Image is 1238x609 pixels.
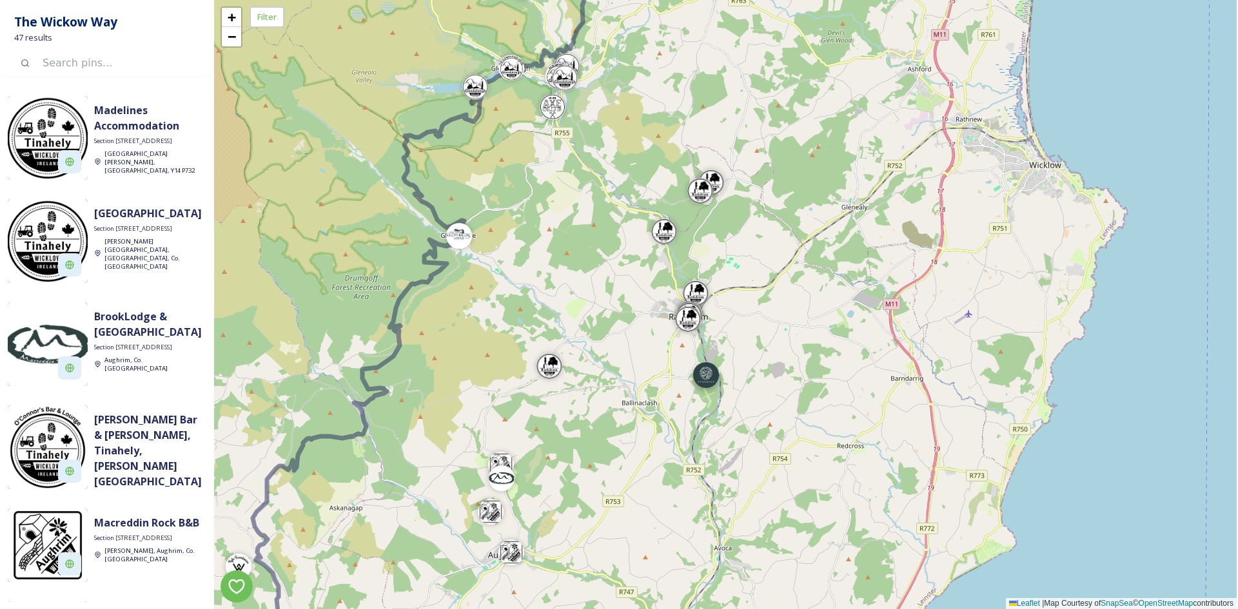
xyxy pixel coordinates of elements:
img: WCT%20STamps%20%5B2021%5D%20v32B%20%28Jan%202021%20FINAL-%20OUTLINED%29-09.jpg [8,96,88,180]
span: Aughrim, Co. [GEOGRAPHIC_DATA] [104,356,168,372]
a: [PERSON_NAME], Aughrim, Co. [GEOGRAPHIC_DATA] [104,546,201,563]
span: | [1042,599,1044,608]
span: Section [STREET_ADDRESS] [94,534,172,543]
strong: [PERSON_NAME] Bar & [PERSON_NAME], Tinahely, [PERSON_NAME][GEOGRAPHIC_DATA] [94,412,202,488]
a: Zoom out [222,27,241,46]
img: WCT%20STamps%20%5B2021%5D%20v32B%20%28Jan%202021%20FINAL-%20OUTLINED%29-06.jpg [8,508,88,582]
a: [PERSON_NAME][GEOGRAPHIC_DATA], [GEOGRAPHIC_DATA], Co. [GEOGRAPHIC_DATA] [104,237,201,269]
strong: [GEOGRAPHIC_DATA] [94,206,202,220]
img: Macreddin-4x4cm-300x300.jpg [8,302,88,386]
span: + [228,9,236,25]
input: Search pins... [36,49,201,77]
a: OpenStreetMap [1139,599,1194,608]
span: [GEOGRAPHIC_DATA][PERSON_NAME], [GEOGRAPHIC_DATA], Y14 P732 [104,150,195,175]
strong: Madelines Accommodation [94,103,179,133]
a: Zoom in [222,8,241,27]
div: Map Courtesy of © contributors [1006,598,1237,609]
span: [PERSON_NAME], Aughrim, Co. [GEOGRAPHIC_DATA] [104,546,195,563]
div: Filter [250,6,284,28]
span: [PERSON_NAME][GEOGRAPHIC_DATA], [GEOGRAPHIC_DATA], Co. [GEOGRAPHIC_DATA] [104,237,180,270]
strong: BrookLodge & [GEOGRAPHIC_DATA] [94,309,202,339]
span: Section [STREET_ADDRESS] [94,137,172,146]
a: Leaflet [1009,599,1040,608]
strong: The Wickow Way [14,13,117,30]
a: [GEOGRAPHIC_DATA][PERSON_NAME], [GEOGRAPHIC_DATA], Y14 P732 [104,149,201,173]
strong: Macreddin Rock B&B [94,516,199,530]
a: SnapSea [1101,599,1132,608]
span: Section [STREET_ADDRESS] [94,343,172,352]
span: − [228,28,236,44]
span: 47 results [14,32,52,44]
a: Aughrim, Co. [GEOGRAPHIC_DATA] [104,355,201,372]
span: Section [STREET_ADDRESS] [94,224,172,233]
img: WCT%20STamps%20%5B2021%5D%20v32B%20%28Jan%202021%20FINAL-%20OUTLINED%29-09.jpg [8,199,88,283]
img: O%E2%80%99Connor%E2%80%99s%20Bar%20%26%20Lounge%20%281%29.jpg [8,405,88,489]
